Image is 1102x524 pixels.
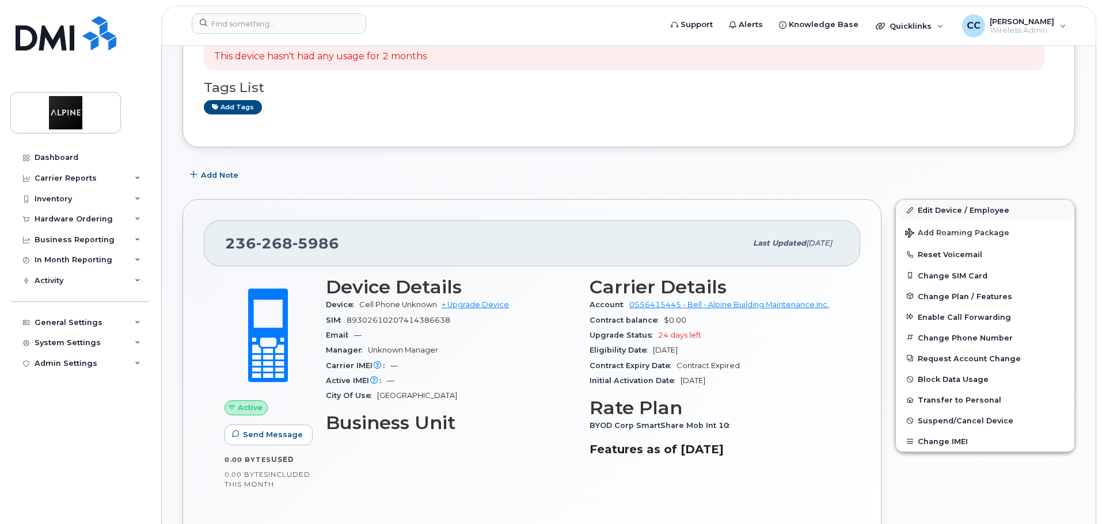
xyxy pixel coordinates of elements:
[238,402,263,413] span: Active
[225,235,339,252] span: 236
[653,346,678,354] span: [DATE]
[590,277,839,297] h3: Carrier Details
[368,346,438,354] span: Unknown Manager
[896,307,1074,327] button: Enable Call Forwarding
[590,442,839,456] h3: Features as of [DATE]
[590,346,653,354] span: Eligibility Date
[868,14,952,37] div: Quicklinks
[896,431,1074,452] button: Change IMEI
[681,376,705,385] span: [DATE]
[753,239,806,247] span: Last updated
[225,456,271,464] span: 0.00 Bytes
[204,81,1054,95] h3: Tags List
[990,17,1054,26] span: [PERSON_NAME]
[192,13,366,34] input: Find something...
[664,316,686,324] span: $0.00
[677,361,740,370] span: Contract Expired
[326,346,368,354] span: Manager
[896,220,1074,244] button: Add Roaming Package
[442,300,509,309] a: + Upgrade Device
[225,471,268,479] span: 0.00 Bytes
[896,200,1074,220] a: Edit Device / Employee
[771,13,867,36] a: Knowledge Base
[214,50,427,63] p: This device hasn't had any usage for 2 months
[918,312,1011,321] span: Enable Call Forwarding
[629,300,829,309] a: 0556415445 - Bell - Alpine Building Maintenance Inc.
[590,421,735,430] span: BYOD Corp SmartShare Mob Int 10
[326,391,377,400] span: City Of Use
[896,327,1074,348] button: Change Phone Number
[590,361,677,370] span: Contract Expiry Date
[806,239,832,247] span: [DATE]
[990,26,1054,35] span: Wireless Admin
[658,331,701,339] span: 24 days left
[326,277,576,297] h3: Device Details
[918,416,1013,425] span: Suspend/Cancel Device
[292,235,339,252] span: 5986
[896,348,1074,369] button: Request Account Change
[183,165,248,185] button: Add Note
[896,286,1074,307] button: Change Plan / Features
[201,170,238,181] span: Add Note
[663,13,721,36] a: Support
[905,228,1009,239] span: Add Roaming Package
[256,235,292,252] span: 268
[326,316,347,324] span: SIM
[359,300,437,309] span: Cell Phone Unknown
[896,389,1074,410] button: Transfer to Personal
[789,19,858,30] span: Knowledge Base
[271,455,294,464] span: used
[967,19,981,33] span: CC
[204,100,262,114] a: Add tags
[896,265,1074,286] button: Change SIM Card
[326,361,390,370] span: Carrier IMEI
[590,397,839,418] h3: Rate Plan
[225,424,313,445] button: Send Message
[954,14,1074,37] div: Clara Coelho
[326,331,354,339] span: Email
[918,292,1012,300] span: Change Plan / Features
[896,410,1074,431] button: Suspend/Cancel Device
[896,244,1074,265] button: Reset Voicemail
[387,376,394,385] span: —
[590,300,629,309] span: Account
[590,331,658,339] span: Upgrade Status
[590,376,681,385] span: Initial Activation Date
[721,13,771,36] a: Alerts
[890,21,932,30] span: Quicklinks
[896,369,1074,389] button: Block Data Usage
[590,316,664,324] span: Contract balance
[390,361,398,370] span: —
[243,429,303,440] span: Send Message
[739,19,763,30] span: Alerts
[354,331,362,339] span: —
[347,316,450,324] span: 89302610207414386638
[326,300,359,309] span: Device
[377,391,457,400] span: [GEOGRAPHIC_DATA]
[326,412,576,433] h3: Business Unit
[326,376,387,385] span: Active IMEI
[681,19,713,30] span: Support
